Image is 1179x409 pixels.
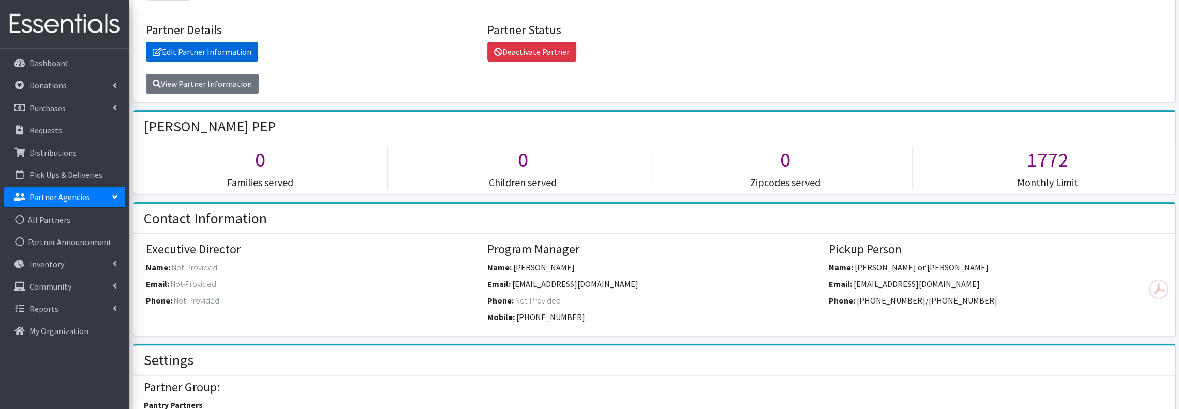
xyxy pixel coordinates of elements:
p: Community [29,281,71,292]
a: Pick Ups & Deliveries [4,164,125,185]
h1: 1772 [920,147,1174,172]
h1: 0 [658,147,912,172]
h5: Monthly Limit [920,176,1174,189]
h1: 0 [396,147,650,172]
p: Dashboard [29,58,68,68]
label: Email: [829,278,852,290]
p: Donations [29,80,67,90]
a: Inventory [4,254,125,275]
span: [PERSON_NAME] [513,262,575,272]
p: Reports [29,304,58,314]
a: Edit Partner Information [146,42,258,62]
span: [EMAIL_ADDRESS][DOMAIN_NAME] [512,279,638,289]
p: Inventory [29,259,64,269]
h4: Partner Status [487,23,821,38]
label: Mobile: [487,311,515,323]
p: Distributions [29,147,77,158]
a: Partner Agencies [4,187,125,207]
h2: Contact Information [144,210,267,228]
h2: [PERSON_NAME] PEP [144,118,276,135]
span: [PERSON_NAME] or [PERSON_NAME] [855,262,989,272]
label: Phone: [146,294,172,307]
h4: Partner Group: [144,380,1165,395]
a: My Organization [4,321,125,341]
img: HumanEssentials [4,7,125,41]
span: [PHONE_NUMBER] [516,312,585,322]
label: Name: [829,261,853,274]
a: Deactivate Partner [487,42,576,62]
span: Not-Provided [172,262,217,272]
a: Reports [4,298,125,319]
h5: Children served [396,176,650,189]
label: Name: [146,261,170,274]
span: Not-Provided [174,295,219,306]
a: Dashboard [4,53,125,73]
label: Name: [487,261,512,274]
a: Purchases [4,98,125,118]
label: Phone: [829,294,855,307]
h4: Program Manager [487,242,821,257]
a: Distributions [4,142,125,163]
a: Requests [4,120,125,141]
p: My Organization [29,326,88,336]
h4: Partner Details [146,23,480,38]
a: Community [4,276,125,297]
a: Donations [4,75,125,96]
h5: Families served [133,176,387,189]
span: Not-Provided [515,295,561,306]
span: [PHONE_NUMBER]/[PHONE_NUMBER] [857,295,997,306]
h4: Pickup Person [829,242,1162,257]
p: Pick Ups & Deliveries [29,170,102,180]
h1: 0 [133,147,387,172]
p: Requests [29,125,62,135]
h5: Zipcodes served [658,176,912,189]
a: Partner Announcement [4,232,125,252]
label: Phone: [487,294,514,307]
label: Email: [146,278,169,290]
p: Purchases [29,103,66,113]
h4: Executive Director [146,242,480,257]
label: Email: [487,278,511,290]
a: View Partner Information [146,74,259,94]
span: [EMAIL_ADDRESS][DOMAIN_NAME] [854,279,980,289]
a: All Partners [4,209,125,230]
span: Not-Provided [171,279,216,289]
p: Partner Agencies [29,192,90,202]
h2: Settings [144,352,193,369]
